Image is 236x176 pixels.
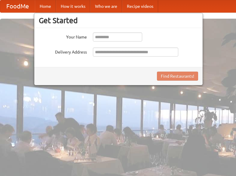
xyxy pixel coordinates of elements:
[122,0,158,12] a: Recipe videos
[90,0,122,12] a: Who we are
[39,48,87,55] label: Delivery Address
[39,16,198,25] h3: Get Started
[0,0,35,12] a: FoodMe
[56,0,90,12] a: How it works
[39,32,87,40] label: Your Name
[157,72,198,81] button: Find Restaurants!
[35,0,56,12] a: Home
